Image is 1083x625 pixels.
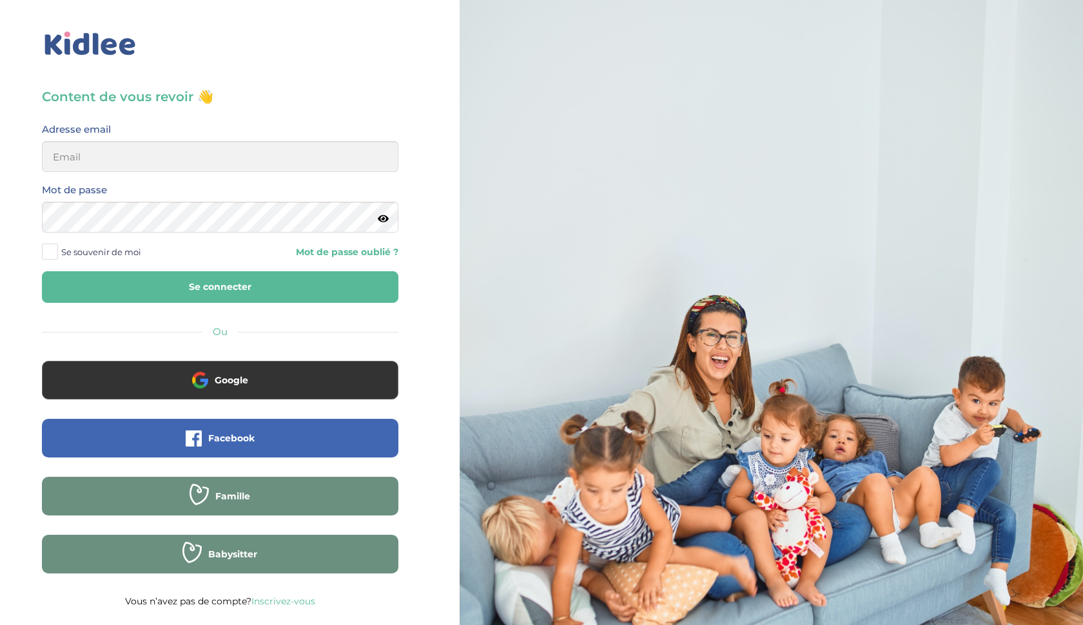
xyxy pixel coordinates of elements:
[229,246,398,258] a: Mot de passe oublié ?
[42,441,398,453] a: Facebook
[42,535,398,573] button: Babysitter
[42,499,398,511] a: Famille
[42,383,398,395] a: Google
[251,595,315,607] a: Inscrivez-vous
[192,372,208,388] img: google.png
[215,490,250,503] span: Famille
[42,141,398,172] input: Email
[42,271,398,303] button: Se connecter
[42,557,398,569] a: Babysitter
[42,361,398,399] button: Google
[61,244,141,260] span: Se souvenir de moi
[42,29,139,59] img: logo_kidlee_bleu
[186,430,202,447] img: facebook.png
[42,182,107,198] label: Mot de passe
[213,325,228,338] span: Ou
[208,432,255,445] span: Facebook
[42,88,398,106] h3: Content de vous revoir 👋
[42,121,111,138] label: Adresse email
[208,548,257,561] span: Babysitter
[42,419,398,457] button: Facebook
[42,477,398,515] button: Famille
[42,593,398,610] p: Vous n’avez pas de compte?
[215,374,248,387] span: Google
